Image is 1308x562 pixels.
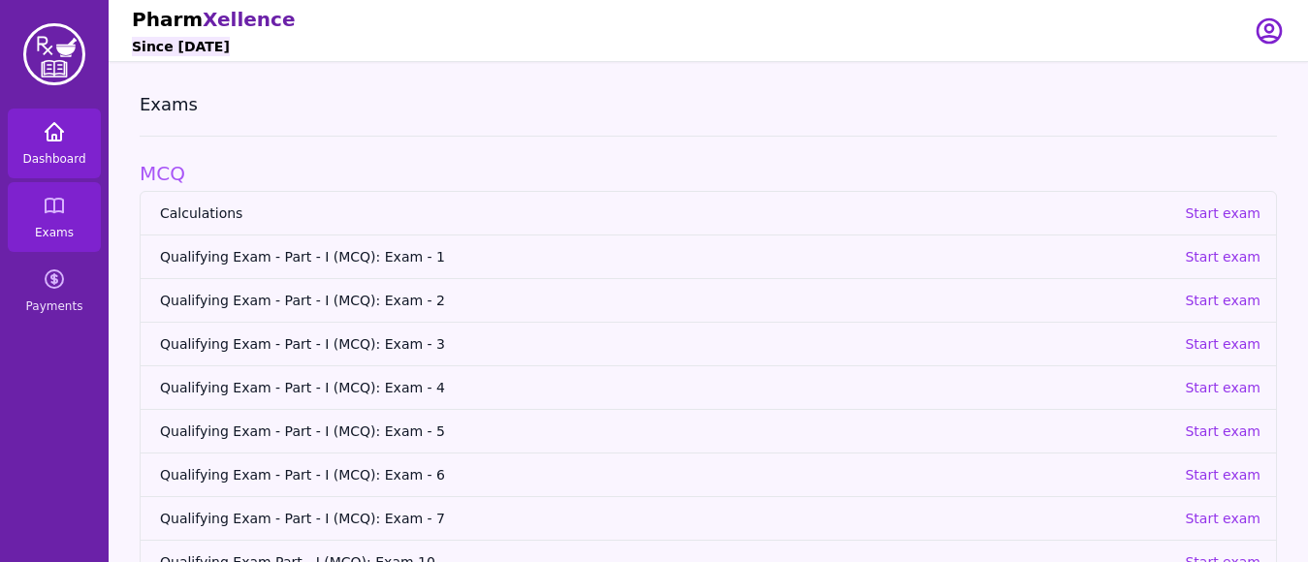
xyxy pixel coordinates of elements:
p: Start exam [1185,378,1260,397]
span: Qualifying Exam - Part - I (MCQ): Exam - 7 [160,509,1169,528]
span: Xellence [203,8,295,31]
p: Start exam [1185,247,1260,266]
span: Payments [26,298,83,314]
p: Start exam [1185,291,1260,310]
img: PharmXellence Logo [23,23,85,85]
a: Qualifying Exam - Part - I (MCQ): Exam - 4Start exam [141,365,1276,409]
a: Qualifying Exam - Part - I (MCQ): Exam - 1Start exam [141,234,1276,278]
span: Dashboard [22,151,85,167]
h6: Since [DATE] [132,37,230,56]
p: Start exam [1185,509,1260,528]
h1: MCQ [140,160,1277,187]
a: Payments [8,256,101,326]
p: Start exam [1185,334,1260,354]
a: Qualifying Exam - Part - I (MCQ): Exam - 3Start exam [141,322,1276,365]
a: Qualifying Exam - Part - I (MCQ): Exam - 6Start exam [141,453,1276,496]
span: Qualifying Exam - Part - I (MCQ): Exam - 5 [160,421,1169,441]
span: Qualifying Exam - Part - I (MCQ): Exam - 4 [160,378,1169,397]
span: Calculations [160,203,1169,223]
a: CalculationsStart exam [141,192,1276,234]
h3: Exams [140,93,1277,116]
span: Exams [35,225,74,240]
a: Qualifying Exam - Part - I (MCQ): Exam - 7Start exam [141,496,1276,540]
a: Exams [8,182,101,252]
p: Start exam [1185,465,1260,484]
span: Qualifying Exam - Part - I (MCQ): Exam - 3 [160,334,1169,354]
span: Qualifying Exam - Part - I (MCQ): Exam - 6 [160,465,1169,484]
p: Start exam [1185,203,1260,223]
span: Qualifying Exam - Part - I (MCQ): Exam - 2 [160,291,1169,310]
p: Start exam [1185,421,1260,441]
span: Qualifying Exam - Part - I (MCQ): Exam - 1 [160,247,1169,266]
a: Qualifying Exam - Part - I (MCQ): Exam - 2Start exam [141,278,1276,322]
a: Dashboard [8,109,101,178]
span: Pharm [132,8,203,31]
a: Qualifying Exam - Part - I (MCQ): Exam - 5Start exam [141,409,1276,453]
